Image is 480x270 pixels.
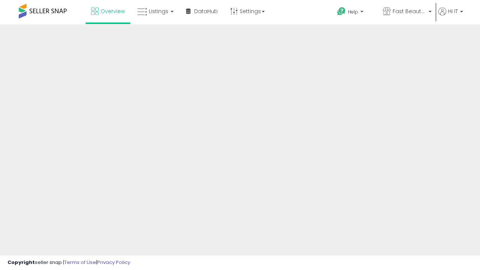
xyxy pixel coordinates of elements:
[331,1,376,24] a: Help
[194,7,218,15] span: DataHub
[7,259,35,266] strong: Copyright
[64,259,96,266] a: Terms of Use
[448,7,458,15] span: Hi IT
[348,9,358,15] span: Help
[438,7,463,24] a: Hi IT
[393,7,426,15] span: Fast Beauty ([GEOGRAPHIC_DATA])
[7,259,130,266] div: seller snap | |
[149,7,168,15] span: Listings
[100,7,125,15] span: Overview
[337,7,346,16] i: Get Help
[97,259,130,266] a: Privacy Policy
